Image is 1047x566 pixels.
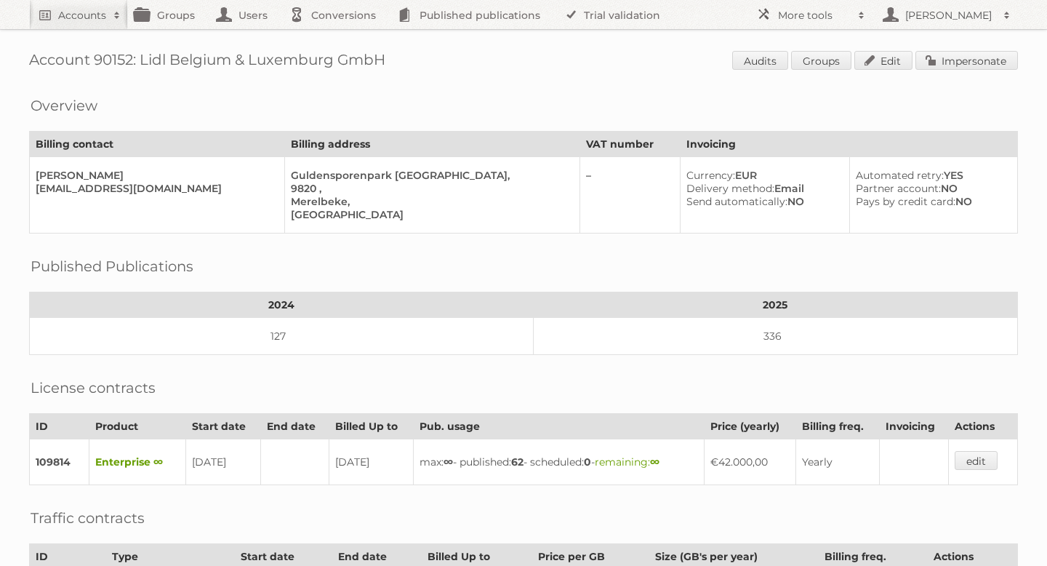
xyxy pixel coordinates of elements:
[595,455,659,469] span: remaining:
[686,195,838,208] div: NO
[89,414,186,439] th: Product
[778,8,851,23] h2: More tools
[329,439,414,485] td: [DATE]
[791,51,851,70] a: Groups
[533,292,1017,318] th: 2025
[291,195,569,208] div: Merelbeke,
[686,169,735,182] span: Currency:
[879,414,949,439] th: Invoicing
[291,208,569,221] div: [GEOGRAPHIC_DATA]
[444,455,453,469] strong: ∞
[584,455,591,469] strong: 0
[414,414,705,439] th: Pub. usage
[856,169,1006,182] div: YES
[30,318,534,355] td: 127
[58,8,106,23] h2: Accounts
[186,439,260,485] td: [DATE]
[856,182,1006,195] div: NO
[955,451,998,470] a: edit
[732,51,788,70] a: Audits
[854,51,912,70] a: Edit
[704,414,795,439] th: Price (yearly)
[580,157,680,234] td: –
[30,292,534,318] th: 2024
[902,8,996,23] h2: [PERSON_NAME]
[795,439,879,485] td: Yearly
[186,414,260,439] th: Start date
[856,169,944,182] span: Automated retry:
[686,195,787,208] span: Send automatically:
[915,51,1018,70] a: Impersonate
[30,132,285,157] th: Billing contact
[580,132,680,157] th: VAT number
[36,182,273,195] div: [EMAIL_ADDRESS][DOMAIN_NAME]
[856,195,1006,208] div: NO
[329,414,414,439] th: Billed Up to
[686,182,774,195] span: Delivery method:
[31,377,156,399] h2: License contracts
[650,455,659,469] strong: ∞
[949,414,1018,439] th: Actions
[704,439,795,485] td: €42.000,00
[284,132,580,157] th: Billing address
[533,318,1017,355] td: 336
[686,182,838,195] div: Email
[29,51,1018,73] h1: Account 90152: Lidl Belgium & Luxemburg GmbH
[795,414,879,439] th: Billing freq.
[31,255,193,277] h2: Published Publications
[680,132,1017,157] th: Invoicing
[856,182,941,195] span: Partner account:
[686,169,838,182] div: EUR
[36,169,273,182] div: [PERSON_NAME]
[30,414,89,439] th: ID
[31,95,97,116] h2: Overview
[414,439,705,485] td: max: - published: - scheduled: -
[89,439,186,485] td: Enterprise ∞
[291,182,569,195] div: 9820 ,
[260,414,329,439] th: End date
[30,439,89,485] td: 109814
[856,195,955,208] span: Pays by credit card:
[291,169,569,182] div: Guldensporenpark [GEOGRAPHIC_DATA],
[31,507,145,529] h2: Traffic contracts
[511,455,523,469] strong: 62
